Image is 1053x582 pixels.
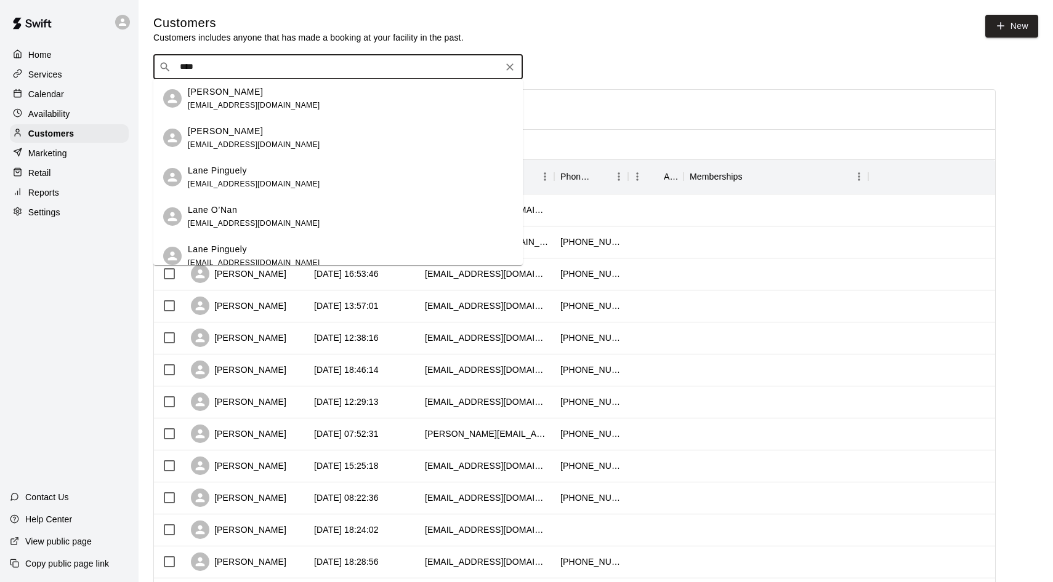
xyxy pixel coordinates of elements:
div: awbkennedy@gmail.com [425,492,548,504]
div: 2025-09-14 07:52:31 [314,428,379,440]
div: dvolker2@gmail.com [425,396,548,408]
div: 2025-09-14 18:46:14 [314,364,379,376]
a: Settings [10,203,129,221]
div: +18593937984 [560,268,622,280]
div: ashleymcalister7@gmail.com [425,460,548,472]
div: +15132609636 [560,396,622,408]
div: 2025-09-12 15:25:18 [314,460,379,472]
p: Help Center [25,513,72,525]
p: [PERSON_NAME] [188,125,263,138]
div: [PERSON_NAME] [191,552,286,571]
div: [PERSON_NAME] [191,329,286,347]
div: 2025-09-11 08:22:36 [314,492,379,504]
div: murlage@yahoo.com [425,268,548,280]
p: Reports [28,186,59,199]
div: +15137206794 [560,236,622,248]
div: +18128013616 [560,460,622,472]
div: creightse1@gmail.com [425,556,548,568]
a: Calendar [10,85,129,103]
div: +15135195501 [560,492,622,504]
div: [PERSON_NAME] [191,265,286,283]
span: [EMAIL_ADDRESS][DOMAIN_NAME] [188,140,320,149]
p: Customers [28,127,74,140]
a: Home [10,46,129,64]
span: [EMAIL_ADDRESS][DOMAIN_NAME] [188,258,320,267]
div: Age [628,159,684,194]
p: Retail [28,167,51,179]
div: [PERSON_NAME] [191,456,286,475]
div: Lane Pinguely [163,168,182,186]
button: Menu [628,167,647,186]
div: Abbey Kannegieser [163,129,182,147]
div: barb.casteel@gmail.com [425,428,548,440]
div: [PERSON_NAME] [191,393,286,411]
p: Lane O’Nan [188,204,237,217]
button: Sort [743,168,760,185]
p: [PERSON_NAME] [188,86,263,98]
button: Menu [850,167,868,186]
p: Services [28,68,62,81]
button: Clear [501,58,518,76]
div: 2025-09-16 16:53:46 [314,268,379,280]
p: Lane Pinguely [188,243,247,256]
p: Availability [28,108,70,120]
p: Copy public page link [25,557,109,570]
a: Retail [10,164,129,182]
div: +15025146693 [560,364,622,376]
div: patrick_88@icloud.com [425,364,548,376]
p: Home [28,49,52,61]
p: Contact Us [25,491,69,503]
span: [EMAIL_ADDRESS][DOMAIN_NAME] [188,180,320,188]
div: Memberships [684,159,868,194]
button: Menu [610,167,628,186]
div: +15132569468 [560,332,622,344]
button: Menu [536,167,554,186]
a: Customers [10,124,129,143]
div: Lane Pinguely [163,247,182,265]
div: ayuenger@yahoo.com [425,332,548,344]
div: +18596534884 [560,300,622,312]
button: Sort [647,168,664,185]
div: [PERSON_NAME] [191,297,286,315]
p: Marketing [28,147,67,159]
p: Lane Pinguely [188,164,247,177]
div: Phone Number [560,159,592,194]
div: +18596407282 [560,556,622,568]
div: Services [10,65,129,84]
a: Marketing [10,144,129,162]
div: Memberships [690,159,743,194]
button: Sort [592,168,610,185]
div: 2025-09-15 12:38:16 [314,332,379,344]
p: View public page [25,535,92,548]
div: [PERSON_NAME] [191,488,286,507]
div: 2025-09-14 12:29:13 [314,396,379,408]
div: [PERSON_NAME] [191,425,286,443]
div: 2025-09-09 18:24:02 [314,524,379,536]
a: Availability [10,105,129,123]
div: Search customers by name or email [153,55,523,79]
div: 2025-09-08 18:28:56 [314,556,379,568]
div: Email [419,159,554,194]
h5: Customers [153,15,464,31]
div: Heather Bailey [163,89,182,108]
span: [EMAIL_ADDRESS][DOMAIN_NAME] [188,101,320,110]
a: Reports [10,183,129,202]
div: dgreyn0417@gmail.com [425,524,548,536]
div: Lane O’Nan [163,207,182,226]
p: Customers includes anyone that has made a booking at your facility in the past. [153,31,464,44]
a: New [985,15,1038,38]
p: Settings [28,206,60,218]
div: shields1112@yahoo.com [425,300,548,312]
div: Age [664,159,677,194]
div: Phone Number [554,159,628,194]
span: [EMAIL_ADDRESS][DOMAIN_NAME] [188,219,320,228]
div: 2025-09-15 13:57:01 [314,300,379,312]
div: +18596206156 [560,428,622,440]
